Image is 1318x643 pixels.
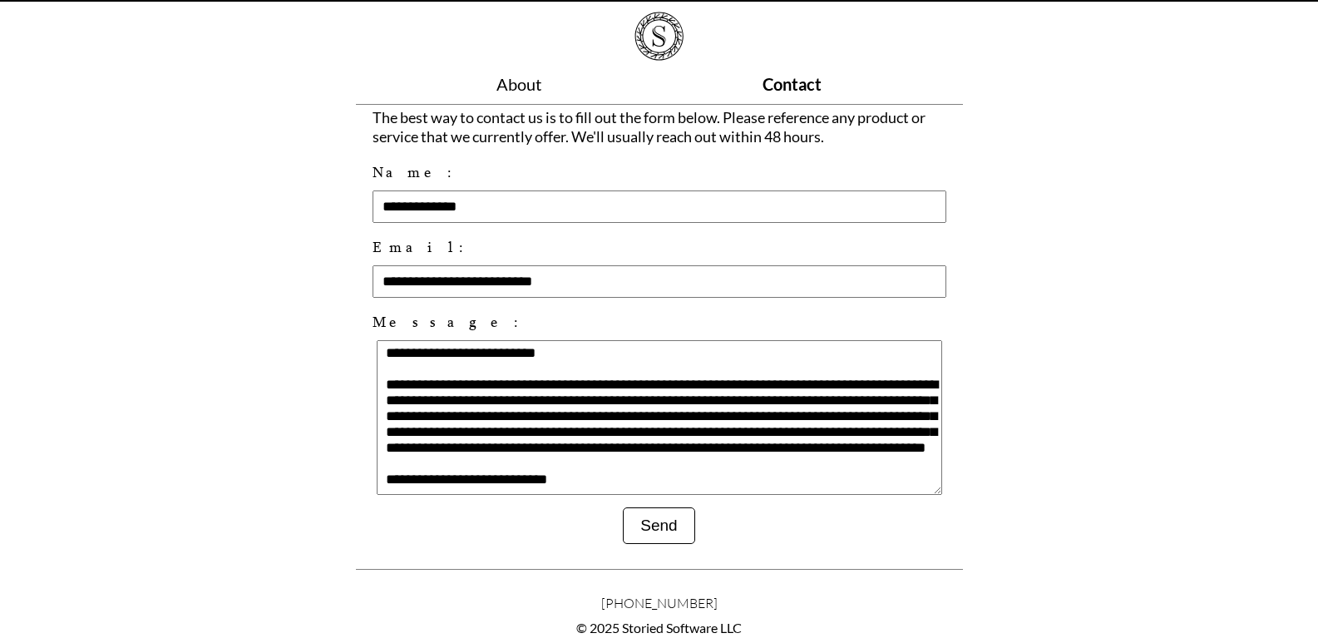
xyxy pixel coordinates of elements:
label: Name: [373,161,946,184]
p: The best way to contact us is to fill out the form below. Please reference any product or service... [373,108,946,146]
label: Message: [373,310,946,334]
button: Send [623,507,694,544]
span: [PHONE_NUMBER] [356,595,963,611]
a: Contact [763,74,822,94]
a: About [496,74,541,94]
label: Email: [373,235,946,259]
